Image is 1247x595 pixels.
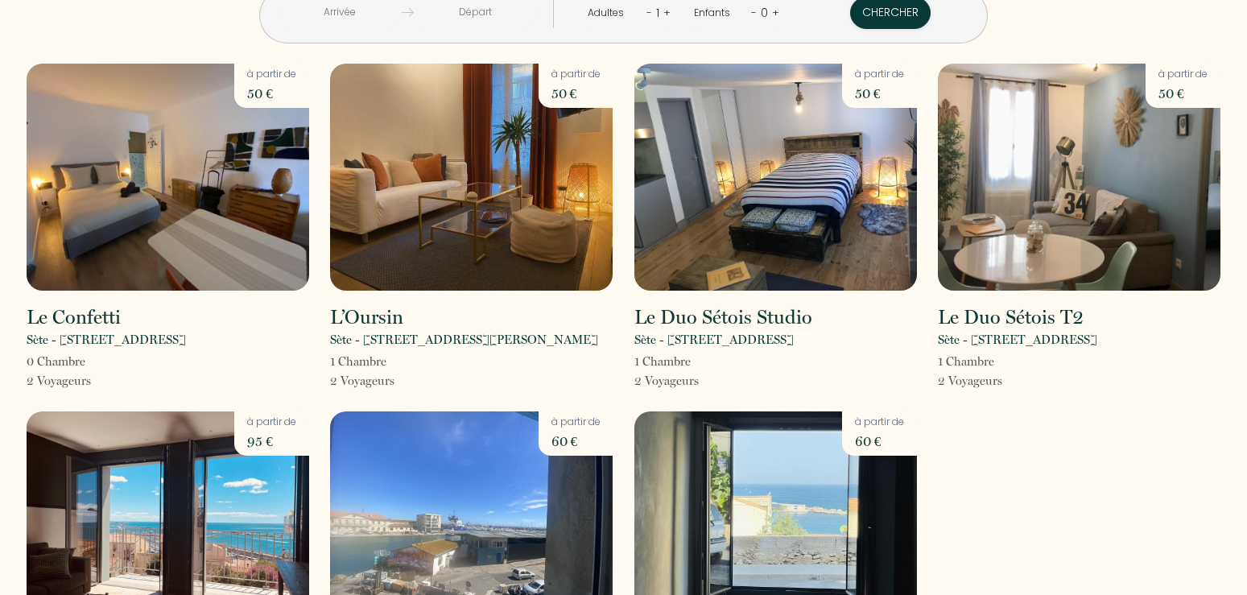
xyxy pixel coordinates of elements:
p: à partir de [855,415,904,430]
img: rental-image [27,64,309,291]
p: Sète - [STREET_ADDRESS] [27,330,186,349]
div: Adultes [588,6,630,21]
p: 1 Chambre [634,352,699,371]
span: s [997,374,1002,388]
img: rental-image [634,64,917,291]
p: 2 Voyageur [330,371,394,390]
p: à partir de [247,67,296,82]
p: 2 Voyageur [27,371,91,390]
p: 50 € [855,82,904,105]
p: à partir de [247,415,296,430]
p: 1 Chambre [330,352,394,371]
a: + [772,5,779,20]
div: Enfants [694,6,736,21]
p: Sète - [STREET_ADDRESS][PERSON_NAME] [330,330,598,349]
p: 60 € [551,430,601,452]
a: + [663,5,671,20]
span: s [86,374,91,388]
p: à partir de [855,67,904,82]
p: 50 € [247,82,296,105]
a: - [751,5,757,20]
p: 50 € [551,82,601,105]
p: 2 Voyageur [938,371,1002,390]
img: guests [402,6,414,19]
img: rental-image [938,64,1220,291]
p: à partir de [551,415,601,430]
p: à partir de [551,67,601,82]
h2: Le Confetti [27,308,121,327]
span: s [390,374,394,388]
p: Sète - [STREET_ADDRESS] [634,330,794,349]
p: 2 Voyageur [634,371,699,390]
p: 60 € [855,430,904,452]
p: 0 Chambre [27,352,91,371]
p: 50 € [1158,82,1208,105]
h2: Le Duo Sétois Studio [634,308,812,327]
p: Sète - [STREET_ADDRESS] [938,330,1097,349]
p: à partir de [1158,67,1208,82]
h2: L’Oursin [330,308,403,327]
p: 95 € [247,430,296,452]
a: - [646,5,652,20]
h2: Le Duo Sétois T2 [938,308,1084,327]
img: rental-image [330,64,613,291]
p: 1 Chambre [938,352,1002,371]
span: s [694,374,699,388]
